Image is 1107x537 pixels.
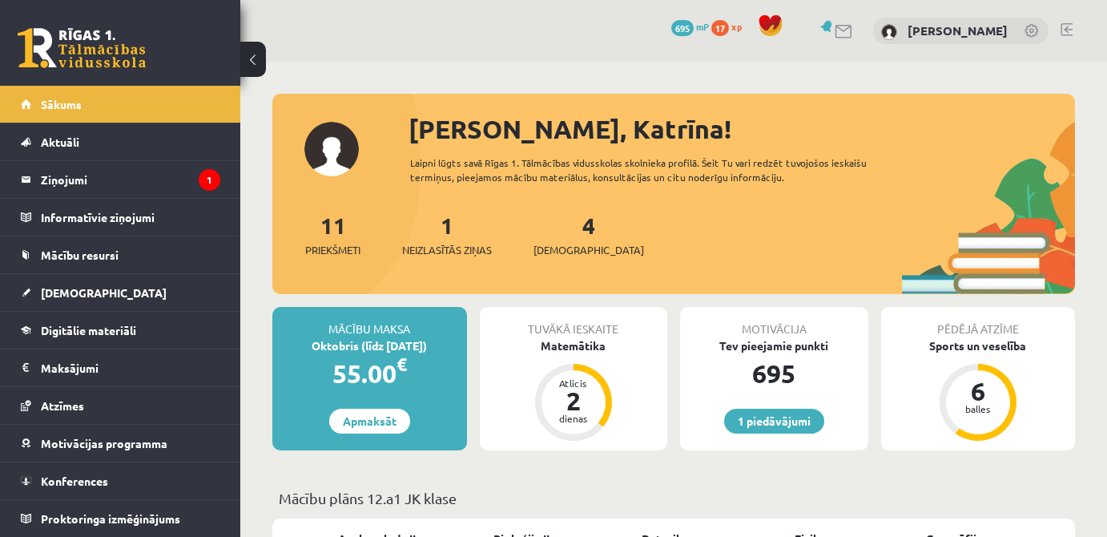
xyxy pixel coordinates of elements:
[41,248,119,262] span: Mācību resursi
[41,349,220,386] legend: Maksājumi
[397,353,407,376] span: €
[731,20,742,33] span: xp
[409,110,1075,148] div: [PERSON_NAME], Katrīna!
[41,199,220,236] legend: Informatīvie ziņojumi
[724,409,824,434] a: 1 piedāvājumi
[410,155,892,184] div: Laipni lūgts savā Rīgas 1. Tālmācības vidusskolas skolnieka profilā. Šeit Tu vari redzēt tuvojošo...
[21,199,220,236] a: Informatīvie ziņojumi
[881,337,1076,354] div: Sports un veselība
[480,307,668,337] div: Tuvākā ieskaite
[480,337,668,443] a: Matemātika Atlicis 2 dienas
[305,242,360,258] span: Priekšmeti
[18,28,146,68] a: Rīgas 1. Tālmācības vidusskola
[21,349,220,386] a: Maksājumi
[671,20,709,33] a: 695 mP
[41,323,136,337] span: Digitālie materiāli
[881,307,1076,337] div: Pēdējā atzīme
[711,20,750,33] a: 17 xp
[402,211,492,258] a: 1Neizlasītās ziņas
[329,409,410,434] a: Apmaksāt
[199,169,220,191] i: 1
[549,378,598,388] div: Atlicis
[21,161,220,198] a: Ziņojumi1
[549,414,598,423] div: dienas
[954,404,1002,414] div: balles
[533,211,644,258] a: 4[DEMOGRAPHIC_DATA]
[21,274,220,311] a: [DEMOGRAPHIC_DATA]
[21,500,220,537] a: Proktoringa izmēģinājums
[272,307,467,337] div: Mācību maksa
[41,474,108,488] span: Konferences
[41,436,167,450] span: Motivācijas programma
[21,425,220,462] a: Motivācijas programma
[908,22,1008,38] a: [PERSON_NAME]
[480,337,668,354] div: Matemātika
[41,285,167,300] span: [DEMOGRAPHIC_DATA]
[402,242,492,258] span: Neizlasītās ziņas
[21,462,220,499] a: Konferences
[696,20,709,33] span: mP
[954,378,1002,404] div: 6
[41,511,180,526] span: Proktoringa izmēģinājums
[533,242,644,258] span: [DEMOGRAPHIC_DATA]
[680,307,868,337] div: Motivācija
[21,123,220,160] a: Aktuāli
[671,20,694,36] span: 695
[41,97,82,111] span: Sākums
[881,24,897,40] img: Katrīna Krutikova
[305,211,360,258] a: 11Priekšmeti
[41,398,84,413] span: Atzīmes
[680,337,868,354] div: Tev pieejamie punkti
[21,86,220,123] a: Sākums
[21,236,220,273] a: Mācību resursi
[41,161,220,198] legend: Ziņojumi
[21,387,220,424] a: Atzīmes
[549,388,598,414] div: 2
[279,487,1069,509] p: Mācību plāns 12.a1 JK klase
[21,312,220,349] a: Digitālie materiāli
[41,135,79,149] span: Aktuāli
[680,354,868,393] div: 695
[711,20,729,36] span: 17
[881,337,1076,443] a: Sports un veselība 6 balles
[272,337,467,354] div: Oktobris (līdz [DATE])
[272,354,467,393] div: 55.00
